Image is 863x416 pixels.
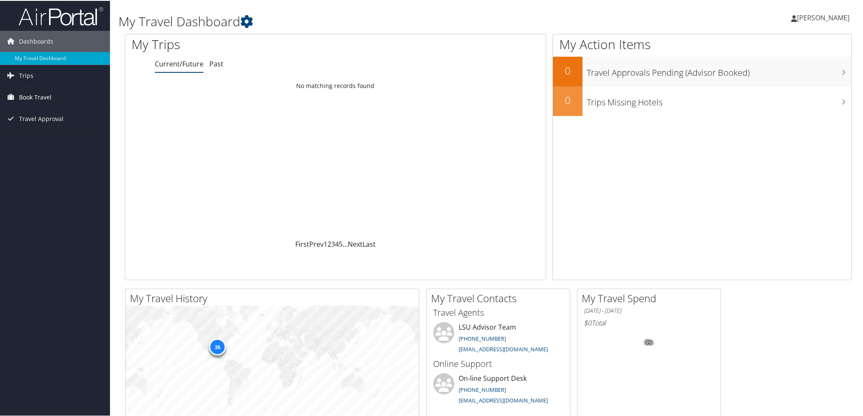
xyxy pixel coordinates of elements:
[459,344,548,352] a: [EMAIL_ADDRESS][DOMAIN_NAME]
[587,91,851,107] h3: Trips Missing Hotels
[433,357,563,369] h3: Online Support
[431,290,570,305] h2: My Travel Contacts
[553,35,851,52] h1: My Action Items
[459,385,506,393] a: [PHONE_NUMBER]
[582,290,720,305] h2: My Travel Spend
[19,30,53,51] span: Dashboards
[19,64,33,85] span: Trips
[587,62,851,78] h3: Travel Approvals Pending (Advisor Booked)
[797,12,849,22] span: [PERSON_NAME]
[155,58,203,68] a: Current/Future
[553,85,851,115] a: 0Trips Missing Hotels
[209,338,226,355] div: 36
[125,77,546,93] td: No matching records found
[335,239,339,248] a: 4
[433,306,563,318] h3: Travel Agents
[295,239,309,248] a: First
[553,92,583,107] h2: 0
[339,239,343,248] a: 5
[343,239,348,248] span: …
[331,239,335,248] a: 3
[584,317,714,327] h6: Total
[19,107,63,129] span: Travel Approval
[584,306,714,314] h6: [DATE] - [DATE]
[459,334,506,342] a: [PHONE_NUMBER]
[130,290,419,305] h2: My Travel History
[429,372,568,407] li: On-line Support Desk
[553,63,583,77] h2: 0
[309,239,324,248] a: Prev
[348,239,363,248] a: Next
[327,239,331,248] a: 2
[429,321,568,356] li: LSU Advisor Team
[553,56,851,85] a: 0Travel Approvals Pending (Advisor Booked)
[209,58,223,68] a: Past
[324,239,327,248] a: 1
[118,12,611,30] h1: My Travel Dashboard
[19,6,103,25] img: airportal-logo.png
[791,4,858,30] a: [PERSON_NAME]
[584,317,591,327] span: $0
[459,396,548,403] a: [EMAIL_ADDRESS][DOMAIN_NAME]
[132,35,364,52] h1: My Trips
[19,86,52,107] span: Book Travel
[363,239,376,248] a: Last
[646,339,652,344] tspan: 0%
